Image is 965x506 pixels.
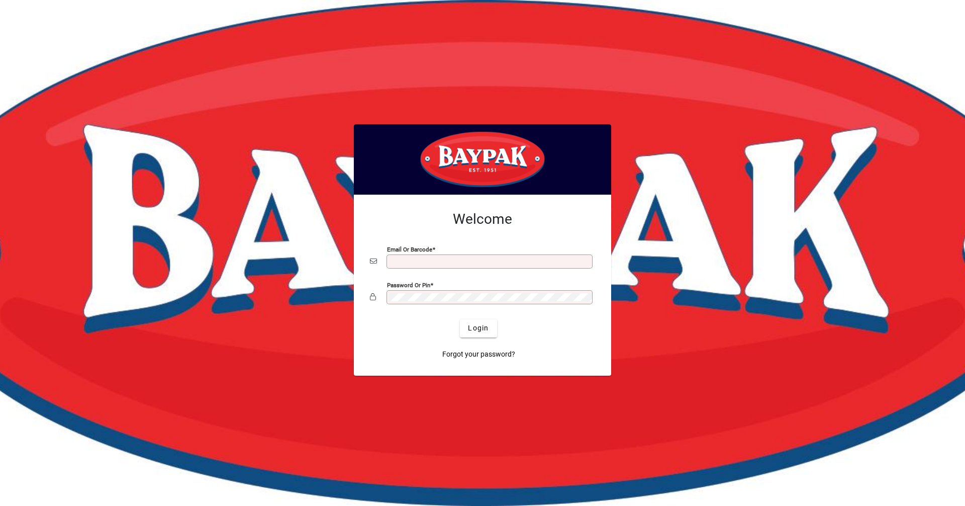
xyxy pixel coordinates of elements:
[460,319,497,338] button: Login
[387,281,430,288] mat-label: Password or Pin
[387,245,432,252] mat-label: Email or Barcode
[370,211,595,228] h2: Welcome
[442,349,515,360] span: Forgot your password?
[438,346,519,364] a: Forgot your password?
[468,323,489,333] span: Login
